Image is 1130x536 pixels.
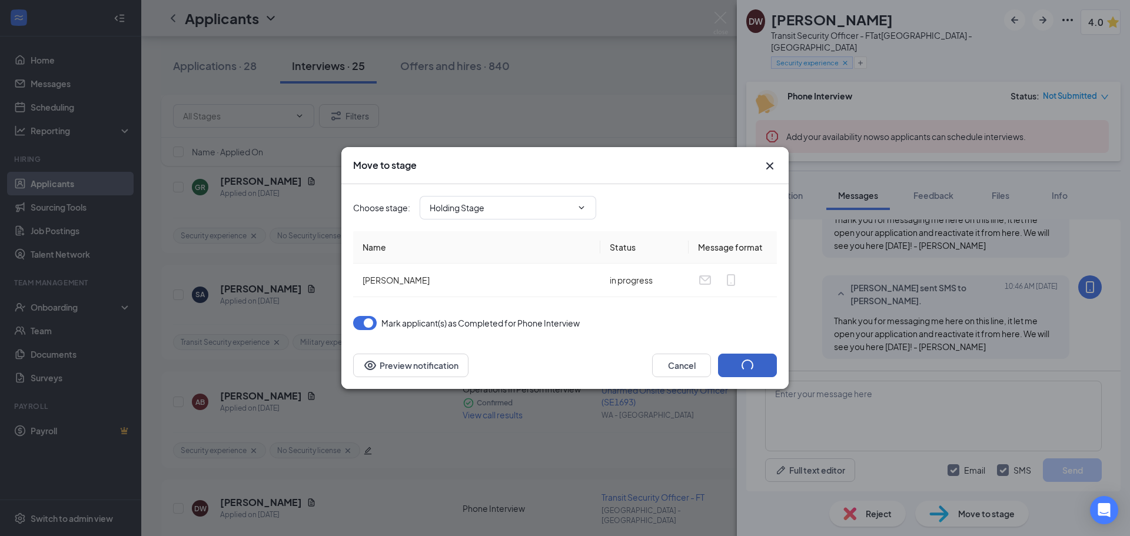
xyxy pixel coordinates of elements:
svg: ChevronDown [577,203,586,212]
button: Cancel [652,354,711,377]
svg: Cross [763,159,777,173]
svg: MobileSms [724,273,738,287]
span: Mark applicant(s) as Completed for Phone Interview [381,316,580,330]
td: in progress [600,264,689,297]
h3: Move to stage [353,159,417,172]
th: Name [353,231,600,264]
svg: Email [698,273,712,287]
div: Open Intercom Messenger [1090,496,1118,524]
th: Status [600,231,689,264]
span: [PERSON_NAME] [363,275,430,285]
button: Preview notificationEye [353,354,468,377]
button: Close [763,159,777,173]
svg: Eye [363,358,377,372]
span: Choose stage : [353,201,410,214]
th: Message format [689,231,777,264]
